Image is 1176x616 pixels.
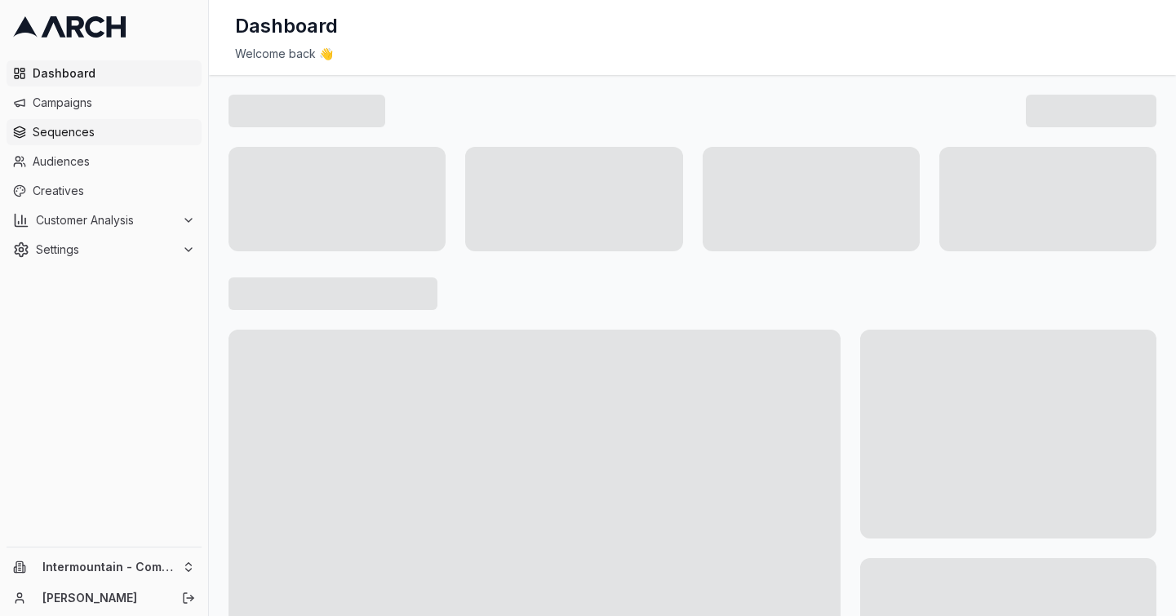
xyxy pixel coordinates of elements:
[7,90,202,116] a: Campaigns
[235,46,1150,62] div: Welcome back 👋
[42,560,175,574] span: Intermountain - Comfort Solutions
[33,95,195,111] span: Campaigns
[7,207,202,233] button: Customer Analysis
[33,153,195,170] span: Audiences
[7,119,202,145] a: Sequences
[177,587,200,609] button: Log out
[7,60,202,86] a: Dashboard
[235,13,338,39] h1: Dashboard
[33,183,195,199] span: Creatives
[7,148,202,175] a: Audiences
[7,178,202,204] a: Creatives
[42,590,164,606] a: [PERSON_NAME]
[7,237,202,263] button: Settings
[36,242,175,258] span: Settings
[7,554,202,580] button: Intermountain - Comfort Solutions
[36,212,175,228] span: Customer Analysis
[33,65,195,82] span: Dashboard
[33,124,195,140] span: Sequences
